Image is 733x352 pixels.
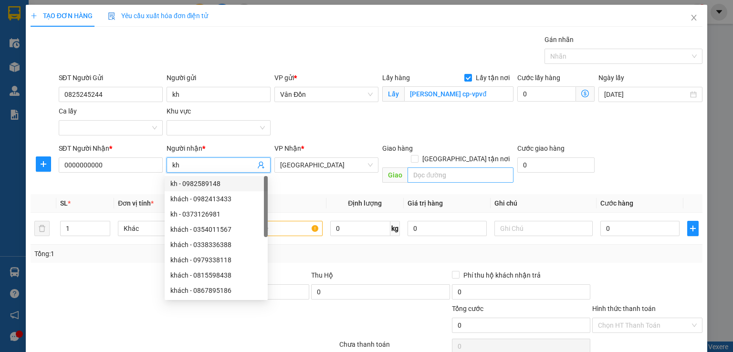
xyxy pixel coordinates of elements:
div: khách - 0338336388 [170,239,262,250]
div: khách - 0979338118 [165,252,268,268]
span: Tổng cước [452,305,483,312]
span: user-add [257,161,265,169]
button: plus [36,156,51,172]
div: khách - 0338336388 [165,237,268,252]
div: VP gửi [274,72,378,83]
label: Ngày lấy [598,74,624,82]
span: Thu Hộ [311,271,333,279]
div: khách - 0815598438 [170,270,262,280]
div: Người nhận [167,143,271,154]
label: Ca lấy [59,107,77,115]
span: Giao hàng [382,145,413,152]
span: Giá trị hàng [408,199,443,207]
div: khách - 0867895186 [170,285,262,296]
div: kh - 0982589148 [170,178,262,189]
span: Vân Đồn [280,87,373,102]
span: plus [31,12,37,19]
span: SL [60,199,68,207]
span: TẠO ĐƠN HÀNG [31,12,93,20]
span: Định lượng [348,199,382,207]
span: Hà Nội [280,158,373,172]
img: icon [108,12,115,20]
span: plus [36,160,51,168]
button: delete [34,221,50,236]
div: khách - 0982413433 [170,194,262,204]
span: close [690,14,698,21]
span: Yêu cầu xuất hóa đơn điện tử [108,12,209,20]
label: Cước giao hàng [517,145,565,152]
div: khách - 0354011567 [170,224,262,235]
input: Cước lấy hàng [517,86,576,102]
span: [GEOGRAPHIC_DATA] tận nơi [419,154,513,164]
div: Tổng: 1 [34,248,283,259]
span: Khác [124,221,210,236]
div: khách - 0979338118 [170,255,262,265]
span: Đơn vị tính [118,199,154,207]
button: Close [681,5,707,31]
div: kh - 0373126981 [170,209,262,219]
label: Hình thức thanh toán [592,305,656,312]
span: Cước hàng [600,199,633,207]
span: plus [688,225,698,232]
span: Lấy [382,86,404,102]
div: SĐT Người Gửi [59,72,163,83]
div: SĐT Người Nhận [59,143,163,154]
div: khách - 0354011567 [165,222,268,237]
input: Dọc đường [408,167,513,183]
th: Ghi chú [491,194,597,213]
input: VD: Bàn, Ghế [224,221,323,236]
div: kh - 0982589148 [165,176,268,191]
div: Khu vực [167,106,271,116]
span: Lấy tận nơi [472,72,513,83]
span: VP Nhận [274,145,301,152]
button: plus [687,221,699,236]
div: kh - 0373126981 [165,207,268,222]
input: Cước giao hàng [517,157,595,173]
span: dollar-circle [581,90,589,97]
span: kg [390,221,400,236]
div: khách - 0982413433 [165,191,268,207]
label: Gán nhãn [545,36,574,43]
span: Lấy hàng [382,74,410,82]
div: Người gửi [167,72,271,83]
input: Lấy tận nơi [404,86,513,102]
input: Ngày lấy [604,89,688,100]
input: Ghi Chú [494,221,593,236]
div: khách - 0815598438 [165,268,268,283]
div: khách - 0867895186 [165,283,268,298]
span: Phí thu hộ khách nhận trả [460,270,545,280]
input: 0 [408,221,487,236]
span: Giao [382,167,408,183]
label: Cước lấy hàng [517,74,560,82]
